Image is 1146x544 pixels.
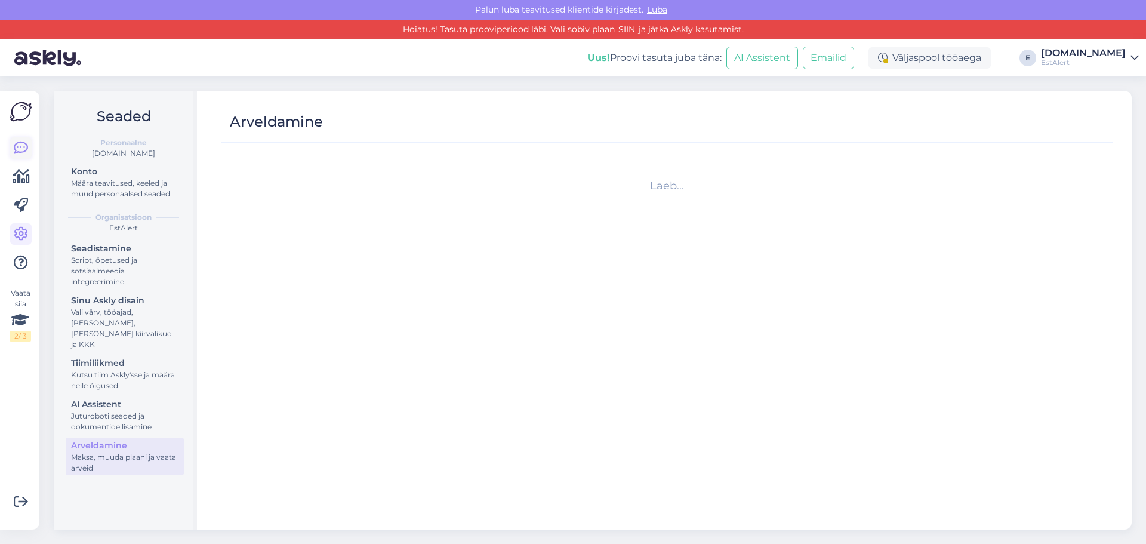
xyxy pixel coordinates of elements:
div: [DOMAIN_NAME] [63,148,184,159]
div: Arveldamine [230,110,323,133]
a: SIIN [615,24,639,35]
div: Vali värv, tööajad, [PERSON_NAME], [PERSON_NAME] kiirvalikud ja KKK [71,307,178,350]
div: Konto [71,165,178,178]
a: Sinu Askly disainVali värv, tööajad, [PERSON_NAME], [PERSON_NAME] kiirvalikud ja KKK [66,293,184,352]
a: [DOMAIN_NAME]EstAlert [1041,48,1139,67]
a: SeadistamineScript, õpetused ja sotsiaalmeedia integreerimine [66,241,184,289]
b: Uus! [587,52,610,63]
a: TiimiliikmedKutsu tiim Askly'sse ja määra neile õigused [66,355,184,393]
div: Laeb... [226,178,1108,194]
div: Vaata siia [10,288,31,342]
a: AI AssistentJuturoboti seaded ja dokumentide lisamine [66,397,184,434]
a: ArveldamineMaksa, muuda plaani ja vaata arveid [66,438,184,475]
div: Proovi tasuta juba täna: [587,51,722,65]
div: Maksa, muuda plaani ja vaata arveid [71,452,178,474]
img: Askly Logo [10,100,32,123]
div: Juturoboti seaded ja dokumentide lisamine [71,411,178,432]
div: EstAlert [1041,58,1126,67]
div: [DOMAIN_NAME] [1041,48,1126,58]
div: Seadistamine [71,242,178,255]
h2: Seaded [63,105,184,128]
button: AI Assistent [726,47,798,69]
div: Script, õpetused ja sotsiaalmeedia integreerimine [71,255,178,287]
button: Emailid [803,47,854,69]
div: Kutsu tiim Askly'sse ja määra neile õigused [71,370,178,391]
div: Määra teavitused, keeled ja muud personaalsed seaded [71,178,178,199]
div: EstAlert [63,223,184,233]
div: 2 / 3 [10,331,31,342]
span: Luba [643,4,671,15]
div: AI Assistent [71,398,178,411]
div: E [1019,50,1036,66]
div: Tiimiliikmed [71,357,178,370]
b: Organisatsioon [95,212,152,223]
div: Sinu Askly disain [71,294,178,307]
div: Arveldamine [71,439,178,452]
a: KontoMäära teavitused, keeled ja muud personaalsed seaded [66,164,184,201]
b: Personaalne [100,137,147,148]
div: Väljaspool tööaega [868,47,991,69]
